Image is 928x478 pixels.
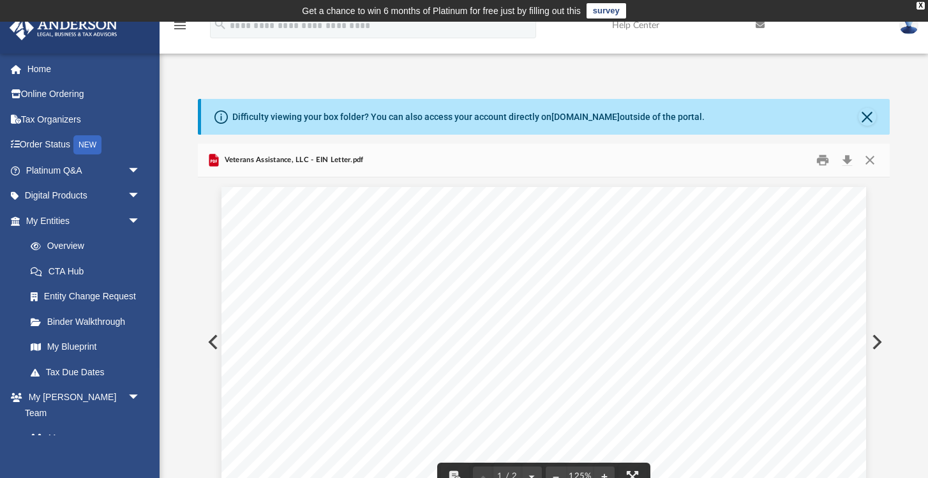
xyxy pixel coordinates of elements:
img: User Pic [899,16,918,34]
button: Next File [862,324,890,360]
button: Previous File [198,324,226,360]
button: Close [858,151,881,170]
span: Veterans Assistance, LLC - EIN Letter.pdf [221,154,363,166]
a: Digital Productsarrow_drop_down [9,183,160,209]
i: search [213,17,227,31]
a: Tax Due Dates [18,359,160,385]
span: arrow_drop_down [128,208,153,234]
a: My [PERSON_NAME] Teamarrow_drop_down [9,385,153,426]
span: arrow_drop_down [128,385,153,411]
span: arrow_drop_down [128,158,153,184]
div: Difficulty viewing your box folder? You can also access your account directly on outside of the p... [232,110,705,124]
a: My Entitiesarrow_drop_down [9,208,160,234]
span: arrow_drop_down [128,183,153,209]
a: CTA Hub [18,258,160,284]
button: Print [810,151,835,170]
a: Order StatusNEW [9,132,160,158]
a: Home [9,56,160,82]
button: Download [835,151,858,170]
a: Binder Walkthrough [18,309,160,334]
img: Anderson Advisors Platinum Portal [6,15,121,40]
div: Get a chance to win 6 months of Platinum for free just by filling out this [302,3,581,19]
div: close [917,2,925,10]
a: Tax Organizers [9,107,160,132]
div: NEW [73,135,101,154]
a: Overview [18,234,160,259]
a: My Blueprint [18,334,153,360]
a: Online Ordering [9,82,160,107]
a: survey [587,3,626,19]
a: menu [172,24,188,33]
i: menu [172,18,188,33]
a: [DOMAIN_NAME] [551,112,620,122]
button: Close [858,108,876,126]
a: Entity Change Request [18,284,160,310]
a: Platinum Q&Aarrow_drop_down [9,158,160,183]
